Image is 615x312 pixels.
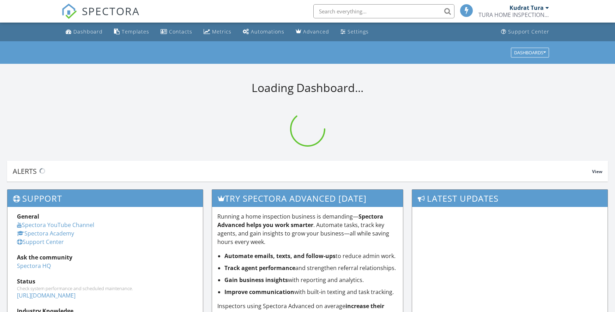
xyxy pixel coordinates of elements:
li: with built-in texting and task tracking. [224,288,398,296]
a: Dashboard [63,25,105,38]
div: Dashboards [514,50,546,55]
div: TURA HOME INSPECTIONS, LLC [478,11,549,18]
h3: Try spectora advanced [DATE] [212,190,403,207]
h3: Latest Updates [412,190,608,207]
span: SPECTORA [82,4,140,18]
a: Spectora YouTube Channel [17,221,94,229]
a: SPECTORA [61,10,140,24]
div: Settings [348,28,369,35]
strong: Improve communication [224,288,294,296]
strong: Automate emails, texts, and follow-ups [224,252,336,260]
a: Support Center [17,238,64,246]
p: Running a home inspection business is demanding— . Automate tasks, track key agents, and gain ins... [217,212,398,246]
li: and strengthen referral relationships. [224,264,398,272]
a: Spectora HQ [17,262,51,270]
div: Contacts [169,28,192,35]
div: Status [17,277,193,286]
a: Settings [338,25,372,38]
div: Advanced [303,28,329,35]
div: Automations [251,28,284,35]
div: Ask the community [17,253,193,262]
a: Templates [111,25,152,38]
a: Spectora Academy [17,230,74,237]
a: Contacts [158,25,195,38]
a: Advanced [293,25,332,38]
strong: Spectora Advanced helps you work smarter [217,213,383,229]
div: Kudrat Tura [510,4,544,11]
span: View [592,169,602,175]
strong: Gain business insights [224,276,288,284]
li: to reduce admin work. [224,252,398,260]
a: Metrics [201,25,234,38]
div: Dashboard [73,28,103,35]
li: with reporting and analytics. [224,276,398,284]
div: Templates [122,28,149,35]
a: Automations (Basic) [240,25,287,38]
button: Dashboards [511,48,549,57]
div: Alerts [13,166,592,176]
strong: General [17,213,39,220]
a: [URL][DOMAIN_NAME] [17,292,76,299]
input: Search everything... [313,4,454,18]
div: Check system performance and scheduled maintenance. [17,286,193,291]
strong: Track agent performance [224,264,295,272]
div: Metrics [212,28,231,35]
div: Support Center [508,28,549,35]
img: The Best Home Inspection Software - Spectora [61,4,77,19]
a: Support Center [498,25,552,38]
h3: Support [7,190,203,207]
